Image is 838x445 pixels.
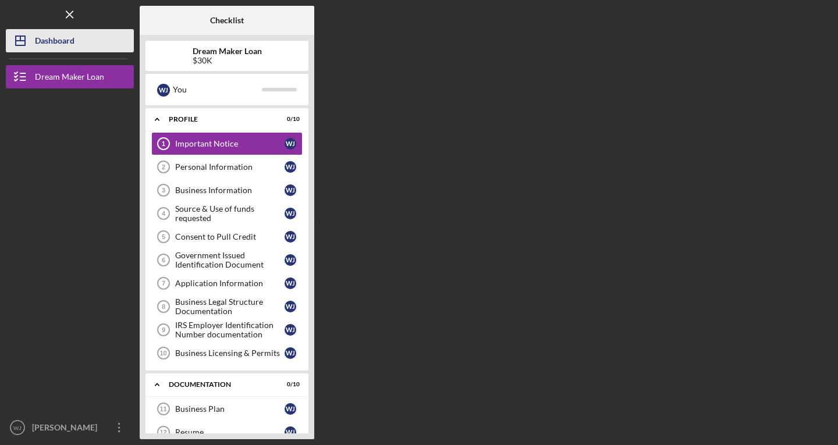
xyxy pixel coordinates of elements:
a: 3Business InformationWJ [151,179,303,202]
tspan: 4 [162,210,166,217]
tspan: 6 [162,257,165,264]
div: Documentation [169,381,271,388]
div: Business Licensing & Permits [175,348,285,358]
tspan: 5 [162,233,165,240]
button: Dream Maker Loan [6,65,134,88]
div: W J [285,403,296,415]
button: WJ[PERSON_NAME] [6,416,134,439]
a: 11Business PlanWJ [151,397,303,421]
text: WJ [13,425,22,431]
div: W J [157,84,170,97]
div: Business Information [175,186,285,195]
div: W J [285,184,296,196]
div: Profile [169,116,271,123]
tspan: 11 [159,405,166,412]
div: W J [285,324,296,336]
a: 12ResumeWJ [151,421,303,444]
div: 0 / 10 [279,381,300,388]
tspan: 1 [162,140,165,147]
div: Business Plan [175,404,285,414]
a: 10Business Licensing & PermitsWJ [151,341,303,365]
div: W J [285,208,296,219]
div: W J [285,301,296,312]
a: 7Application InformationWJ [151,272,303,295]
div: W J [285,347,296,359]
div: 0 / 10 [279,116,300,123]
div: Resume [175,428,285,437]
tspan: 3 [162,187,165,194]
button: Dashboard [6,29,134,52]
div: [PERSON_NAME] [29,416,105,442]
a: 9IRS Employer Identification Number documentationWJ [151,318,303,341]
div: Important Notice [175,139,285,148]
tspan: 12 [159,429,166,436]
tspan: 10 [159,350,166,357]
b: Checklist [210,16,244,25]
div: W J [285,426,296,438]
div: Consent to Pull Credit [175,232,285,241]
div: $30K [193,56,262,65]
div: Business Legal Structure Documentation [175,297,285,316]
div: You [173,80,262,99]
div: Personal Information [175,162,285,172]
div: IRS Employer Identification Number documentation [175,321,285,339]
div: Application Information [175,279,285,288]
div: W J [285,161,296,173]
tspan: 2 [162,163,165,170]
div: W J [285,277,296,289]
div: W J [285,138,296,149]
b: Dream Maker Loan [193,47,262,56]
a: 6Government Issued Identification DocumentWJ [151,248,303,272]
tspan: 8 [162,303,165,310]
div: Government Issued Identification Document [175,251,285,269]
a: 5Consent to Pull CreditWJ [151,225,303,248]
a: 2Personal InformationWJ [151,155,303,179]
a: 1Important NoticeWJ [151,132,303,155]
div: Dashboard [35,29,74,55]
div: Dream Maker Loan [35,65,104,91]
div: W J [285,231,296,243]
div: Source & Use of funds requested [175,204,285,223]
a: 8Business Legal Structure DocumentationWJ [151,295,303,318]
div: W J [285,254,296,266]
a: 4Source & Use of funds requestedWJ [151,202,303,225]
tspan: 7 [162,280,165,287]
tspan: 9 [162,326,165,333]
